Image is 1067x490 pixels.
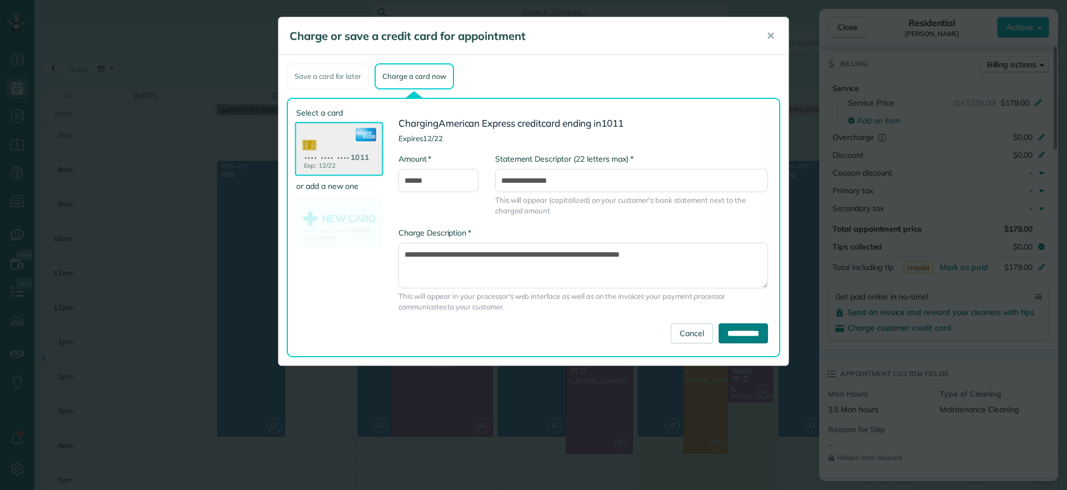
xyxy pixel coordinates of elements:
span: 1011 [601,117,624,129]
h3: Charging card ending in [398,118,768,129]
h5: Charge or save a credit card for appointment [290,28,751,44]
a: Cancel [671,323,713,343]
span: 12/22 [423,134,443,143]
span: American Express [438,117,515,129]
h4: Expires [398,134,768,142]
label: Charge Description [398,227,471,238]
span: ✕ [766,29,775,42]
label: Statement Descriptor (22 letters max) [495,153,634,164]
div: Charge a card now [375,63,453,89]
span: This will appear in your processor's web interface as well as on the invoices your payment proces... [398,291,768,312]
span: credit [517,117,541,129]
span: This will appear (capitalized) on your customer's bank statement next to the charged amount [495,195,768,216]
label: Amount [398,153,431,164]
div: Save a card for later [287,63,369,89]
label: or add a new one [296,181,382,192]
label: Select a card [296,107,382,118]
